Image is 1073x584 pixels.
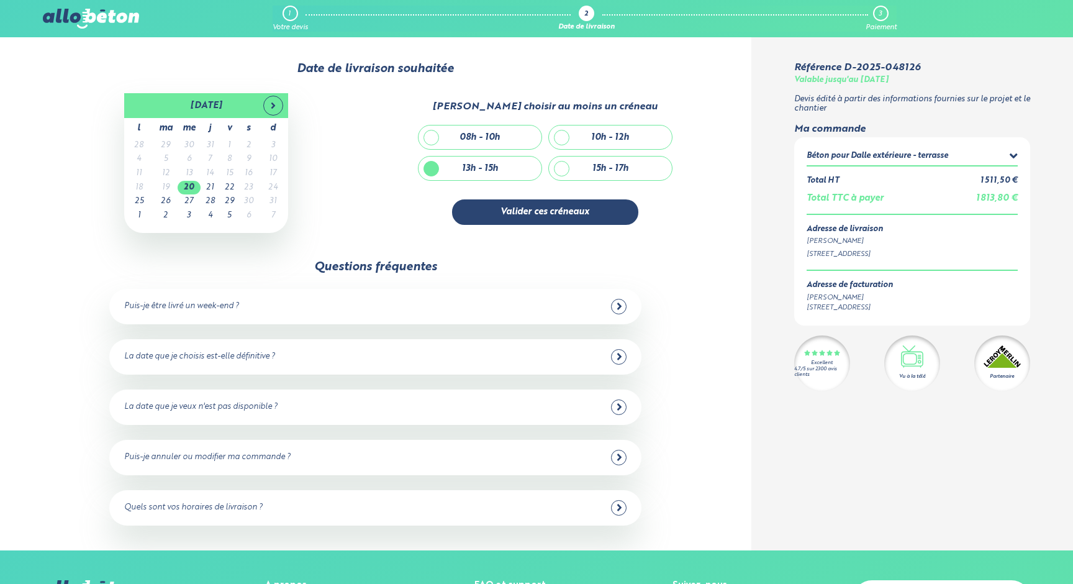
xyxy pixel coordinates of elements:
[178,152,201,167] td: 6
[178,209,201,223] td: 3
[239,194,258,209] td: 30
[178,139,201,153] td: 30
[258,167,288,181] td: 17
[258,194,288,209] td: 31
[794,62,920,73] div: Référence D-2025-048126
[807,193,884,204] div: Total TTC à payer
[124,503,263,513] div: Quels sont vos horaires de livraison ?
[558,24,615,32] div: Date de livraison
[154,209,178,223] td: 2
[807,236,1018,247] div: [PERSON_NAME]
[154,194,178,209] td: 26
[976,194,1018,203] span: 1 813,80 €
[258,139,288,153] td: 3
[990,373,1014,380] div: Partenaire
[124,453,291,462] div: Puis-je annuler ou modifier ma commande ?
[807,293,893,303] div: [PERSON_NAME]
[239,181,258,195] td: 23
[794,76,889,85] div: Valable jusqu'au [DATE]
[124,209,154,223] td: 1
[239,139,258,153] td: 2
[807,152,948,161] div: Béton pour Dalle extérieure - terrasse
[258,118,288,139] th: d
[220,152,239,167] td: 8
[879,10,882,18] div: 3
[807,249,1018,260] div: [STREET_ADDRESS]
[124,352,275,362] div: La date que je choisis est-elle définitive ?
[432,101,658,112] div: [PERSON_NAME] choisir au moins un créneau
[43,9,138,29] img: allobéton
[592,163,628,174] div: 15h - 17h
[462,163,498,174] div: 13h - 15h
[220,181,239,195] td: 22
[899,373,925,380] div: Vu à la télé
[794,367,850,378] div: 4.7/5 sur 2300 avis clients
[807,303,893,313] div: [STREET_ADDRESS]
[811,360,833,366] div: Excellent
[239,209,258,223] td: 6
[178,181,201,195] td: 20
[239,118,258,139] th: s
[452,199,638,225] button: Valider ces créneaux
[220,194,239,209] td: 29
[124,118,154,139] th: l
[178,118,201,139] th: me
[794,124,1030,135] div: Ma commande
[258,152,288,167] td: 10
[178,167,201,181] td: 13
[866,6,897,32] a: 3 Paiement
[584,11,588,19] div: 2
[980,176,1018,186] div: 1 511,50 €
[201,181,220,195] td: 21
[807,150,1018,165] summary: Béton pour Dalle extérieure - terrasse
[124,194,154,209] td: 25
[154,139,178,153] td: 29
[807,225,1018,234] div: Adresse de livraison
[220,139,239,153] td: 1
[591,132,629,143] div: 10h - 12h
[124,302,239,311] div: Puis-je être livré un week-end ?
[124,181,154,195] td: 18
[178,194,201,209] td: 27
[154,93,258,118] th: [DATE]
[807,281,893,290] div: Adresse de facturation
[220,118,239,139] th: v
[124,139,154,153] td: 28
[154,167,178,181] td: 12
[201,152,220,167] td: 7
[154,118,178,139] th: ma
[558,6,615,32] a: 2 Date de livraison
[866,24,897,32] div: Paiement
[201,167,220,181] td: 14
[258,209,288,223] td: 7
[273,6,308,32] a: 1 Votre devis
[460,132,500,143] div: 08h - 10h
[962,536,1059,570] iframe: Help widget launcher
[794,95,1030,113] p: Devis édité à partir des informations fournies sur le projet et le chantier
[124,167,154,181] td: 11
[314,260,437,274] div: Questions fréquentes
[220,167,239,181] td: 15
[239,167,258,181] td: 16
[124,403,278,412] div: La date que je veux n'est pas disponible ?
[201,194,220,209] td: 28
[220,209,239,223] td: 5
[807,176,839,186] div: Total HT
[258,181,288,195] td: 24
[154,152,178,167] td: 5
[201,139,220,153] td: 31
[239,152,258,167] td: 9
[154,181,178,195] td: 19
[201,209,220,223] td: 4
[273,24,308,32] div: Votre devis
[201,118,220,139] th: j
[43,62,708,76] div: Date de livraison souhaitée
[124,152,154,167] td: 4
[288,10,291,18] div: 1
